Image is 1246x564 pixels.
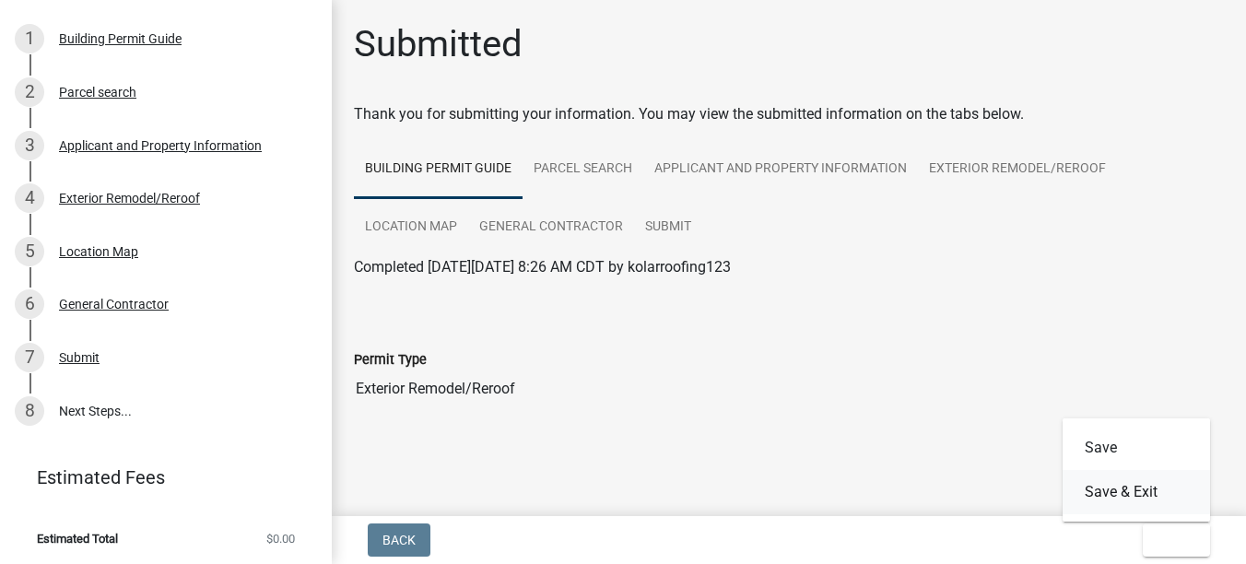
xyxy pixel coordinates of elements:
a: Estimated Fees [15,459,302,496]
div: Thank you for submitting your information. You may view the submitted information on the tabs below. [354,103,1224,125]
button: Back [368,523,430,557]
span: Completed [DATE][DATE] 8:26 AM CDT by kolarroofing123 [354,258,731,276]
span: $0.00 [266,533,295,545]
div: 6 [15,289,44,319]
div: 7 [15,343,44,372]
div: Parcel search [59,86,136,99]
button: Exit [1143,523,1210,557]
span: Back [382,533,416,547]
label: Permit Type [354,354,427,367]
div: 8 [15,396,44,426]
div: Building Permit Guide [59,32,182,45]
div: Exit [1063,418,1210,522]
h1: Submitted [354,22,523,66]
button: Save & Exit [1063,470,1210,514]
a: Submit [634,198,702,257]
div: General Contractor [59,298,169,311]
div: 3 [15,131,44,160]
span: Exit [1158,533,1184,547]
a: Applicant and Property Information [643,140,918,199]
button: Save [1063,426,1210,470]
div: Location Map [59,245,138,258]
a: Exterior Remodel/Reroof [918,140,1117,199]
div: 1 [15,24,44,53]
div: Applicant and Property Information [59,139,262,152]
div: 2 [15,77,44,107]
div: Submit [59,351,100,364]
a: Building Permit Guide [354,140,523,199]
a: Parcel search [523,140,643,199]
span: Estimated Total [37,533,118,545]
a: Location Map [354,198,468,257]
a: General Contractor [468,198,634,257]
div: 4 [15,183,44,213]
div: Exterior Remodel/Reroof [59,192,200,205]
div: 5 [15,237,44,266]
